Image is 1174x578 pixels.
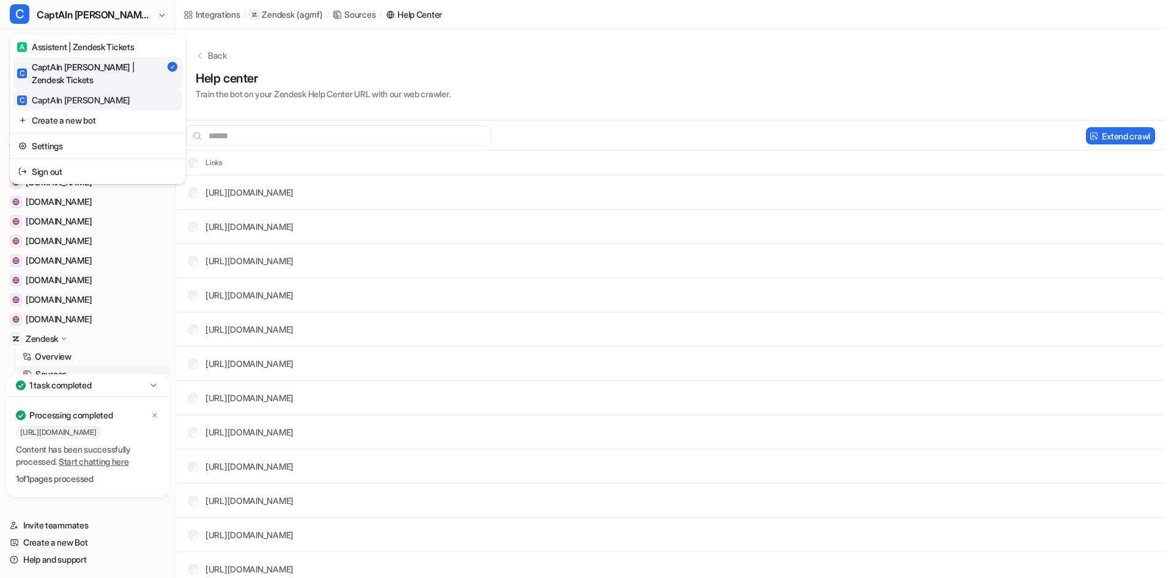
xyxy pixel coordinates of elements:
a: Settings [13,136,182,156]
a: Sign out [13,161,182,182]
div: CaptAIn [PERSON_NAME] | Zendesk Tickets [17,61,166,86]
div: Assistent | Zendesk Tickets [17,40,134,53]
span: A [17,42,27,52]
img: reset [18,139,27,152]
a: Create a new bot [13,110,182,130]
span: C [17,95,27,105]
span: C [17,69,27,78]
span: C [10,4,29,24]
div: CaptAIn [PERSON_NAME] [17,94,130,106]
div: CCaptAIn [PERSON_NAME] | Zendesk Tickets [10,34,186,184]
img: reset [18,114,27,127]
span: CaptAIn [PERSON_NAME] | Zendesk Tickets [37,6,155,23]
img: reset [18,165,27,178]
